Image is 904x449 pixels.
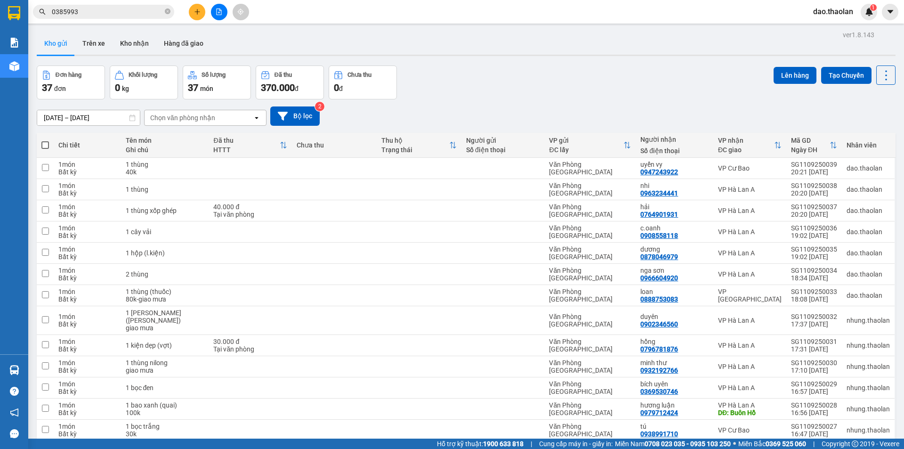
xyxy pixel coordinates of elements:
[791,211,837,218] div: 20:20 [DATE]
[615,439,731,449] span: Miền Nam
[126,137,204,144] div: Tên món
[640,338,709,345] div: hồng
[42,82,52,93] span: 37
[640,136,709,143] div: Người nhận
[549,380,631,395] div: Văn Phòng [GEOGRAPHIC_DATA]
[640,367,678,374] div: 0932192766
[640,245,709,253] div: dương
[381,146,449,154] div: Trạng thái
[126,146,204,154] div: Ghi chú
[126,186,204,193] div: 1 thùng
[9,38,19,48] img: solution-icon
[852,441,858,447] span: copyright
[233,4,249,20] button: aim
[640,313,709,320] div: duyên
[640,189,678,197] div: 0963234441
[791,409,837,416] div: 16:56 [DATE]
[58,401,116,409] div: 1 món
[847,384,890,392] div: nhung.thaolan
[466,137,540,144] div: Người gửi
[126,309,204,324] div: 1 thùng nilong (thiệp)
[718,228,782,236] div: VP Hà Lan A
[549,267,631,282] div: Văn Phòng [GEOGRAPHIC_DATA]
[640,401,709,409] div: hương luận
[253,114,260,122] svg: open
[339,85,343,92] span: đ
[549,203,631,218] div: Văn Phòng [GEOGRAPHIC_DATA]
[315,102,324,111] sup: 2
[150,113,215,122] div: Chọn văn phòng nhận
[718,207,782,214] div: VP Hà Lan A
[847,270,890,278] div: dao.thaolan
[126,207,204,214] div: 1 thùng xốp ghép
[381,137,449,144] div: Thu hộ
[56,72,81,78] div: Đơn hàng
[58,232,116,239] div: Bất kỳ
[847,207,890,214] div: dao.thaolan
[791,224,837,232] div: SG1109250036
[640,253,678,261] div: 0878046979
[791,423,837,430] div: SG1109250027
[640,430,678,438] div: 0938991710
[640,380,709,388] div: bích uyên
[58,168,116,176] div: Bất kỳ
[718,342,782,349] div: VP Hà Lan A
[549,161,631,176] div: Văn Phòng [GEOGRAPHIC_DATA]
[791,232,837,239] div: 19:02 [DATE]
[718,137,774,144] div: VP nhận
[58,253,116,261] div: Bất kỳ
[113,32,156,55] button: Kho nhận
[10,387,19,396] span: question-circle
[126,423,204,430] div: 1 bọc trắng
[718,186,782,193] div: VP Hà Lan A
[865,8,873,16] img: icon-new-feature
[791,345,837,353] div: 17:31 [DATE]
[211,4,227,20] button: file-add
[847,228,890,236] div: dao.thaolan
[58,320,116,328] div: Bất kỳ
[847,405,890,413] div: nhung.thaolan
[718,249,782,257] div: VP Hà Lan A
[549,146,623,154] div: ĐC lấy
[115,82,120,93] span: 0
[156,32,211,55] button: Hàng đã giao
[738,439,806,449] span: Miền Bắc
[718,401,782,409] div: VP Hà Lan A
[58,182,116,189] div: 1 món
[126,359,204,367] div: 1 thùng nilong
[213,146,279,154] div: HTTT
[821,67,872,84] button: Tạo Chuyến
[549,245,631,261] div: Văn Phòng [GEOGRAPHIC_DATA]
[37,32,75,55] button: Kho gửi
[847,164,890,172] div: dao.thaolan
[126,324,204,332] div: giao mưa
[640,274,678,282] div: 0966604920
[213,338,287,345] div: 30.000 đ
[640,359,709,367] div: minh thư
[54,85,66,92] span: đơn
[640,211,678,218] div: 0764901931
[58,430,116,438] div: Bất kỳ
[718,409,782,416] div: DĐ: Buôn Hồ
[549,423,631,438] div: Văn Phòng [GEOGRAPHIC_DATA]
[640,320,678,328] div: 0902346560
[75,32,113,55] button: Trên xe
[549,137,623,144] div: VP gửi
[110,65,178,99] button: Khối lượng0kg
[791,182,837,189] div: SG1109250038
[126,295,204,303] div: 80k-giao mưa
[58,345,116,353] div: Bất kỳ
[791,146,830,154] div: Ngày ĐH
[334,82,339,93] span: 0
[58,245,116,253] div: 1 món
[58,224,116,232] div: 1 món
[847,186,890,193] div: dao.thaolan
[202,72,226,78] div: Số lượng
[58,367,116,374] div: Bất kỳ
[126,288,204,295] div: 1 thùng (thuốc)
[640,423,709,430] div: tú
[544,133,636,158] th: Toggle SortBy
[549,359,631,374] div: Văn Phòng [GEOGRAPHIC_DATA]
[847,141,890,149] div: Nhân viên
[718,317,782,324] div: VP Hà Lan A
